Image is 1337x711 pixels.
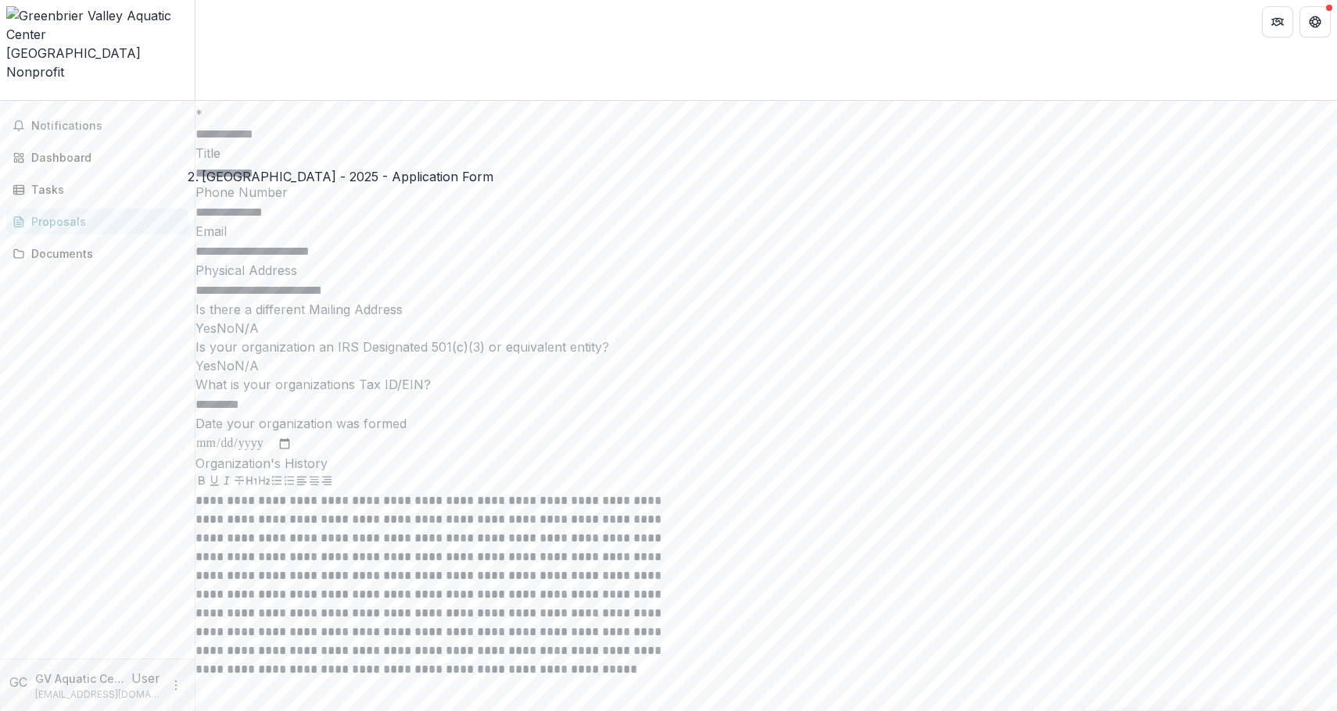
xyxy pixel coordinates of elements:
span: No [217,358,235,373]
p: Physical Address [195,261,1337,280]
a: Dashboard [6,145,188,170]
p: [EMAIL_ADDRESS][DOMAIN_NAME] [35,688,160,702]
button: Underline [208,473,220,491]
span: Nonprofit [6,64,64,80]
p: Organization's History [195,454,1337,473]
div: Dashboard [31,149,176,166]
p: Email [195,222,1337,241]
p: Is there a different Mailing Address [195,300,1337,319]
p: Title [195,144,1337,163]
img: Greenbrier Valley Aquatic Center [6,6,188,44]
button: Bullet List [271,473,283,491]
p: Date your organization was formed [195,414,1337,433]
button: Get Help [1299,6,1331,38]
div: Proposals [31,213,176,230]
a: Proposals [6,209,188,234]
p: Phone Number [195,183,1337,202]
button: Strike [233,473,246,491]
button: Align Right [321,473,333,491]
a: Tasks [6,177,188,202]
div: [GEOGRAPHIC_DATA] [6,44,188,63]
button: More [167,676,185,695]
a: Documents [6,241,188,266]
button: Italicize [220,473,233,491]
div: Documents [31,245,176,262]
button: Ordered List [283,473,296,491]
span: Yes [195,358,217,373]
button: Notifications [6,113,188,138]
button: Bold [195,473,208,491]
div: GV Aquatic Center [9,673,29,691]
button: Align Left [296,473,308,491]
p: User [131,669,160,688]
div: [GEOGRAPHIC_DATA] - 2025 - Application Form [202,167,493,186]
span: N/A [235,320,259,336]
button: Partners [1262,6,1293,38]
button: Align Center [308,473,321,491]
span: Notifications [31,120,182,133]
button: Heading 1 [246,473,258,491]
button: Heading 2 [258,473,271,491]
div: Tasks [31,181,176,198]
span: Yes [195,320,217,336]
p: Is your organization an IRS Designated 501(c)(3) or equivalent entity? [195,338,1337,356]
p: What is your organizations Tax ID/EIN? [195,375,1337,394]
span: No [217,320,235,336]
span: N/A [235,358,259,373]
p: GV Aquatic Center [35,670,131,687]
